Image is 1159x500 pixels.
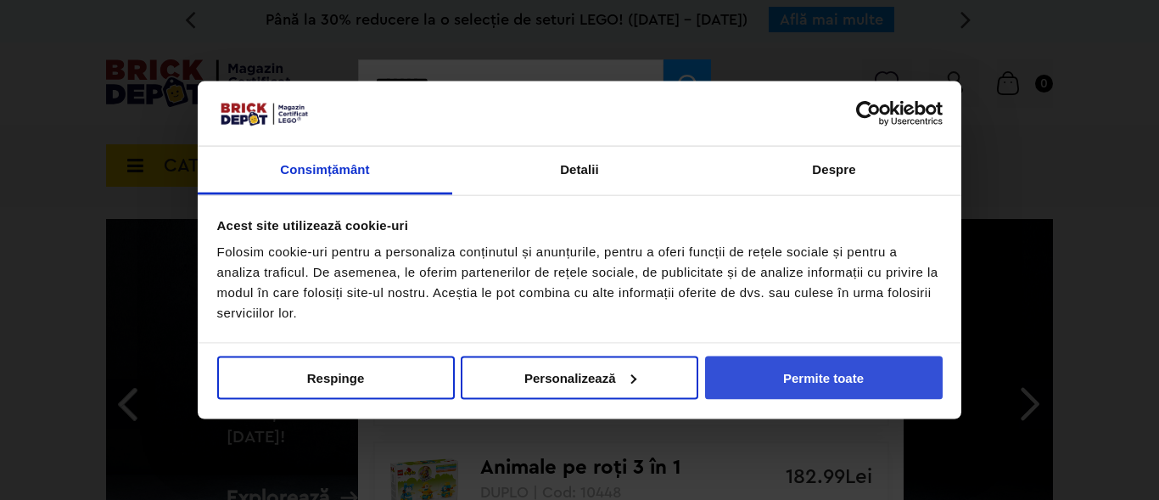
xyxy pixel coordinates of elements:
div: Acest site utilizează cookie-uri [217,215,943,235]
img: siglă [217,100,311,127]
a: Consimțământ [198,147,452,195]
button: Personalizează [461,356,698,399]
button: Respinge [217,356,455,399]
button: Permite toate [705,356,943,399]
a: Usercentrics Cookiebot - opens in a new window [794,100,943,126]
a: Despre [707,147,961,195]
div: Folosim cookie-uri pentru a personaliza conținutul și anunțurile, pentru a oferi funcții de rețel... [217,242,943,323]
a: Detalii [452,147,707,195]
